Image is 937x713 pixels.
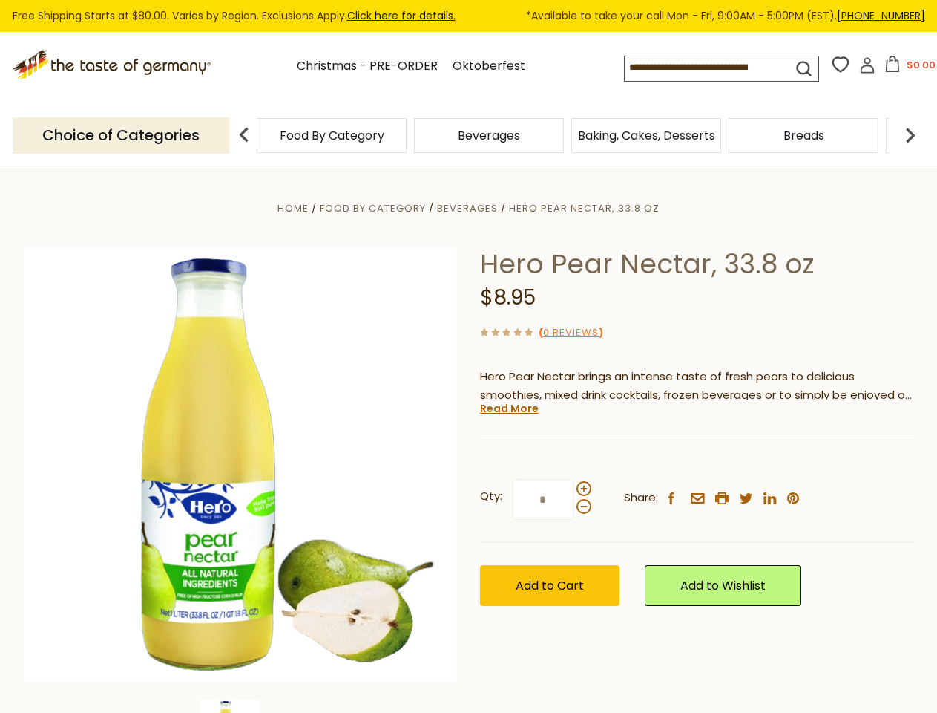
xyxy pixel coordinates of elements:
[280,130,384,141] a: Food By Category
[437,201,498,215] a: Beverages
[453,56,525,76] a: Oktoberfest
[895,120,925,150] img: next arrow
[578,130,715,141] a: Baking, Cakes, Desserts
[837,8,925,23] a: [PHONE_NUMBER]
[13,7,925,25] div: Free Shipping Starts at $80.00. Varies by Region. Exclusions Apply.
[783,130,824,141] a: Breads
[347,8,456,23] a: Click here for details.
[297,56,438,76] a: Christmas - PRE-ORDER
[526,7,925,25] span: *Available to take your call Mon - Fri, 9:00AM - 5:00PM (EST).
[907,58,936,72] span: $0.00
[624,489,658,507] span: Share:
[458,130,520,141] a: Beverages
[480,487,502,506] strong: Qty:
[13,117,229,154] p: Choice of Categories
[539,325,603,339] span: ( )
[229,120,259,150] img: previous arrow
[320,201,426,215] a: Food By Category
[480,247,914,281] h1: Hero Pear Nectar, 33.8 oz
[480,565,619,606] button: Add to Cart
[516,577,584,594] span: Add to Cart
[24,247,458,682] img: Hero Pear Nectar, 33.8 oz
[645,565,801,606] a: Add to Wishlist
[509,201,660,215] a: Hero Pear Nectar, 33.8 oz
[480,368,914,405] p: Hero Pear Nectar brings an intense taste of fresh pears to delicious smoothies, mixed drink cockt...
[543,325,599,341] a: 0 Reviews
[277,201,309,215] a: Home
[480,283,536,312] span: $8.95
[513,479,573,520] input: Qty:
[480,401,539,416] a: Read More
